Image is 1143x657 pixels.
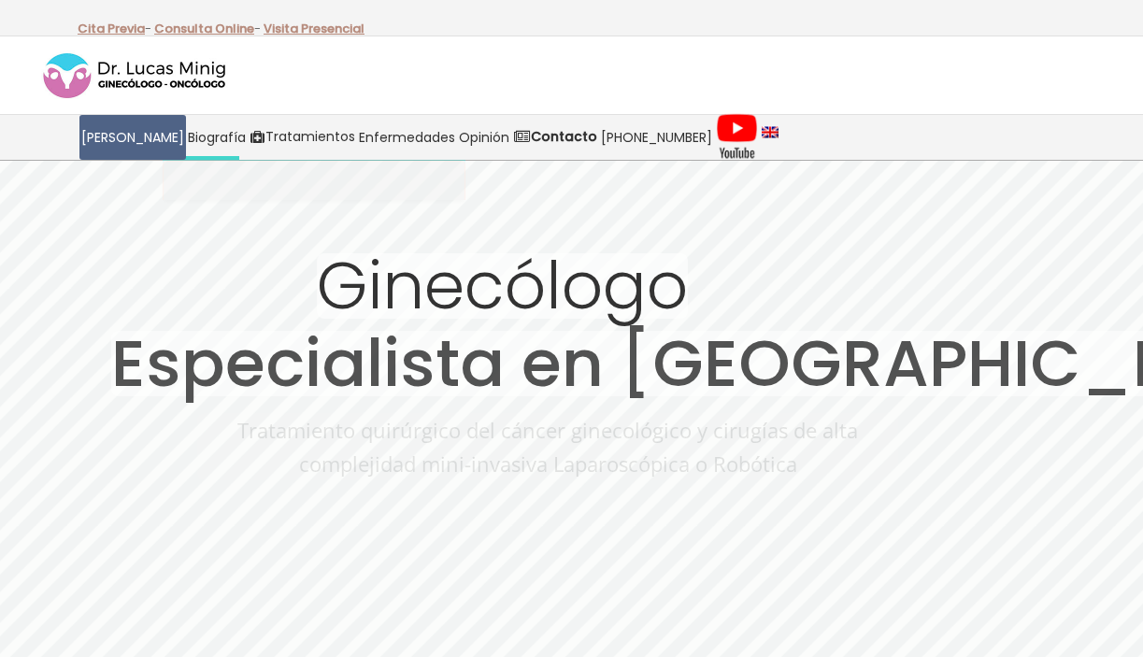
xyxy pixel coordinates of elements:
a: Videos Youtube Ginecología [714,115,760,160]
a: Biografía [186,115,248,160]
p: - [154,17,261,41]
span: Equipo Médico [223,197,318,216]
rs-layer: Tratamiento quirúrgico del cáncer ginecológico y cirugías de alta complejidad mini-invasiva Lapar... [197,413,899,480]
a: Opinión [457,115,511,160]
a: [PHONE_NUMBER] [599,115,714,160]
span: Tratamientos [265,126,355,148]
span: Enfermedades [359,127,455,149]
img: language english [762,127,779,138]
p: - [78,17,151,41]
span: Opinión [459,127,509,149]
a: Equipo Médico [164,190,464,224]
a: Visita Presencial [264,20,364,37]
a: Contacto [511,115,599,160]
a: Consulta Online [154,20,254,37]
a: Tratamientos [248,115,357,160]
span: [PERSON_NAME] [81,127,184,149]
a: [PERSON_NAME] [79,115,186,160]
span: Biografía [188,127,246,149]
a: language english [760,115,780,160]
strong: Contacto [531,127,597,146]
a: Cita Previa [78,20,145,37]
a: Enfermedades [357,115,457,160]
rs-layer: Ginecólogo [317,253,688,319]
span: [PHONE_NUMBER] [601,127,712,149]
img: Videos Youtube Ginecología [716,114,758,161]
